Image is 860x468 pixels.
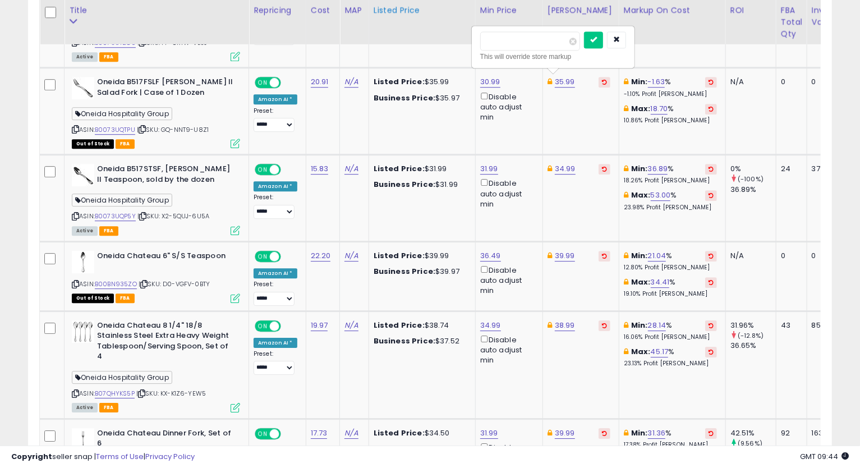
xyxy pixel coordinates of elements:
[624,347,717,368] div: %
[95,125,135,135] a: B0073UQTPU
[374,267,467,277] div: $39.97
[72,77,94,99] img: 31zGZJTiDrL._SL40_.jpg
[624,190,717,211] div: %
[738,331,764,340] small: (-12.8%)
[311,4,335,16] div: Cost
[781,320,798,331] div: 43
[730,341,776,351] div: 36.65%
[72,139,114,149] span: All listings that are currently out of stock and unavailable for purchase on Amazon
[11,451,52,462] strong: Copyright
[344,320,358,331] a: N/A
[99,403,118,412] span: FBA
[631,76,648,87] b: Min:
[99,52,118,62] span: FBA
[548,4,614,16] div: [PERSON_NAME]
[648,163,668,175] a: 36.89
[651,346,669,357] a: 45.17
[480,163,498,175] a: 31.99
[97,320,233,365] b: Oneida Chateau 8 1/4" 18/8 Stainless Steel Extra Heavy Weight Tablespoon/Serving Spoon, Set of 4
[72,251,240,302] div: ASIN:
[812,251,838,261] div: 0
[344,76,358,88] a: N/A
[374,93,435,103] b: Business Price:
[812,428,838,438] div: 1631.16
[374,250,425,261] b: Listed Price:
[72,428,94,451] img: 31zN7J34OrL._SL40_.jpg
[256,252,270,261] span: ON
[624,320,717,341] div: %
[72,164,94,186] img: 313s6L-UrtL._SL40_.jpg
[97,164,233,187] b: Oneida B517STSF, [PERSON_NAME] II Teaspoon, sold by the dozen
[812,77,838,87] div: 0
[480,250,501,261] a: 36.49
[730,77,767,87] div: N/A
[97,251,233,264] b: Oneida Chateau 6" S/S Teaspoon
[254,268,297,278] div: Amazon AI *
[480,90,534,123] div: Disable auto adjust min
[374,428,425,438] b: Listed Price:
[254,107,297,132] div: Preset:
[11,452,195,462] div: seller snap | |
[730,4,771,16] div: ROI
[800,451,849,462] span: 2025-10-13 09:44 GMT
[480,76,500,88] a: 30.99
[256,321,270,331] span: ON
[480,51,626,62] div: This will override store markup
[72,77,240,147] div: ASIN:
[624,333,717,341] p: 16.06% Profit [PERSON_NAME]
[256,165,270,175] span: ON
[99,226,118,236] span: FBA
[624,90,717,98] p: -1.10% Profit [PERSON_NAME]
[812,4,842,28] div: Inv. value
[311,250,331,261] a: 22.20
[116,293,135,303] span: FBA
[624,177,717,185] p: 18.26% Profit [PERSON_NAME]
[651,277,670,288] a: 34.41
[279,321,297,331] span: OFF
[374,93,467,103] div: $35.97
[812,164,838,174] div: 379.92
[648,250,666,261] a: 21.04
[631,346,651,357] b: Max:
[738,175,764,183] small: (-100%)
[254,350,297,375] div: Preset:
[374,266,435,277] b: Business Price:
[72,226,98,236] span: All listings currently available for purchase on Amazon
[256,78,270,88] span: ON
[631,320,648,331] b: Min:
[374,336,435,346] b: Business Price:
[72,251,94,273] img: 217I43+byyL._SL40_.jpg
[555,428,575,439] a: 39.99
[137,125,209,134] span: | SKU: GQ-NNT9-U8Z1
[730,428,776,438] div: 42.51%
[254,281,297,306] div: Preset:
[374,163,425,174] b: Listed Price:
[730,164,776,174] div: 0%
[781,4,802,40] div: FBA Total Qty
[97,428,233,452] b: Oneida Chateau Dinner Fork, Set of 6
[139,279,210,288] span: | SKU: D0-VGFV-0BTY
[648,428,666,439] a: 31.36
[72,164,240,234] div: ASIN:
[72,371,172,384] span: Oneida Hospitality Group
[72,320,240,411] div: ASIN:
[279,165,297,175] span: OFF
[344,250,358,261] a: N/A
[374,428,467,438] div: $34.50
[624,264,717,272] p: 12.80% Profit [PERSON_NAME]
[624,360,717,368] p: 23.13% Profit [PERSON_NAME]
[631,190,651,200] b: Max:
[648,76,665,88] a: -1.63
[624,77,717,98] div: %
[97,77,233,100] b: Oneida B517FSLF [PERSON_NAME] II Salad Fork | Case of 1 Dozen
[648,320,666,331] a: 28.14
[555,163,576,175] a: 34.99
[136,389,206,398] span: | SKU: KX-K1Z6-YEW5
[72,194,172,207] span: Oneida Hospitality Group
[730,185,776,195] div: 36.89%
[95,279,137,289] a: B00BN935ZO
[311,320,328,331] a: 19.97
[344,163,358,175] a: N/A
[812,320,838,331] div: 858.71
[374,4,471,16] div: Listed Price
